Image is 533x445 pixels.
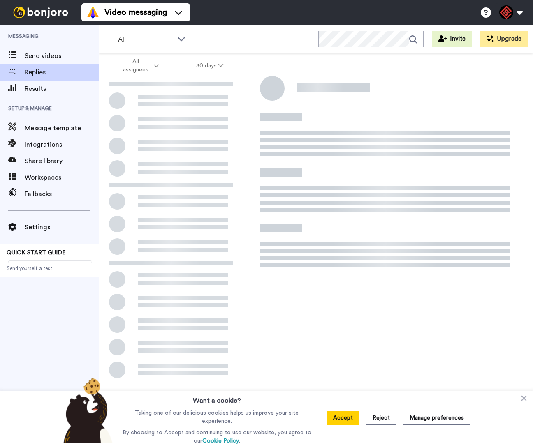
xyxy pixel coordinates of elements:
span: Send videos [25,51,99,61]
span: Workspaces [25,173,99,182]
span: Results [25,84,99,94]
span: QUICK START GUIDE [7,250,66,256]
span: Integrations [25,140,99,150]
button: 30 days [178,58,242,73]
span: Message template [25,123,99,133]
img: bear-with-cookie.png [56,378,117,443]
span: All assignees [119,58,152,74]
button: Upgrade [480,31,528,47]
h3: Want a cookie? [193,391,241,406]
a: Cookie Policy [202,438,239,444]
span: Video messaging [104,7,167,18]
button: Invite [432,31,472,47]
img: bj-logo-header-white.svg [10,7,72,18]
span: Replies [25,67,99,77]
button: Manage preferences [403,411,470,425]
span: Settings [25,222,99,232]
span: Fallbacks [25,189,99,199]
p: By choosing to Accept and continuing to use our website, you agree to our . [121,429,313,445]
span: Send yourself a test [7,265,92,272]
button: All assignees [100,54,178,77]
button: Accept [327,411,359,425]
span: All [118,35,173,44]
img: vm-color.svg [86,6,100,19]
button: Reject [366,411,396,425]
p: Taking one of our delicious cookies helps us improve your site experience. [121,409,313,425]
span: Share library [25,156,99,166]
